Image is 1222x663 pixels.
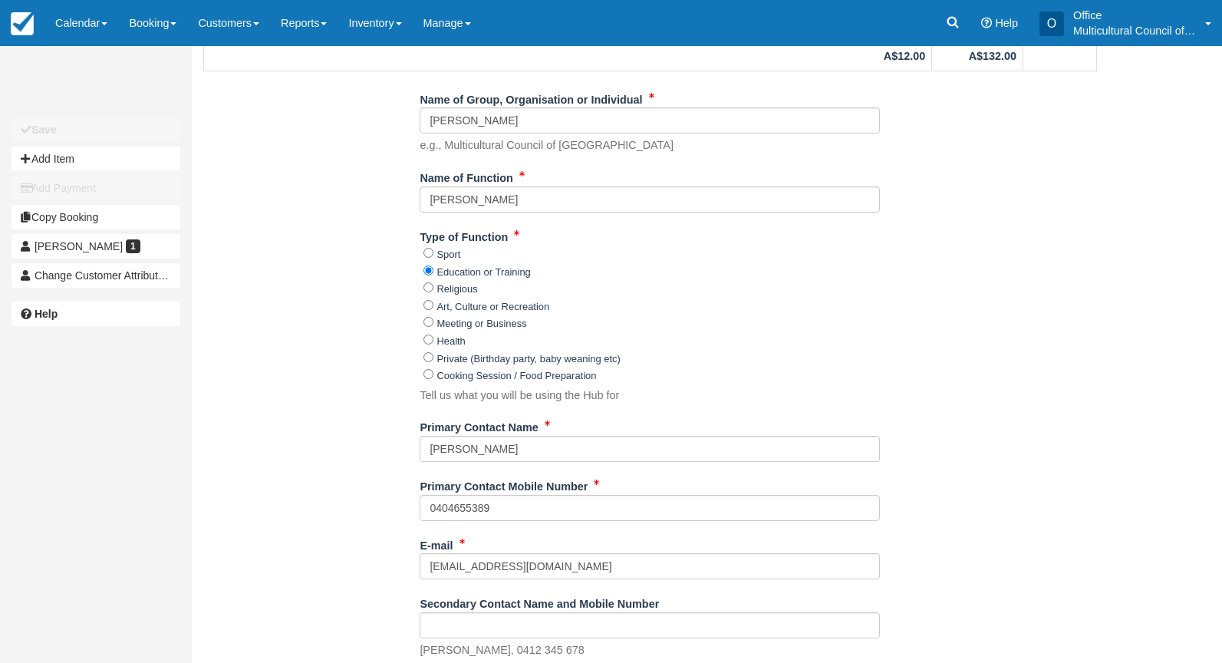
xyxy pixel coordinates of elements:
[884,50,925,62] strong: A$12.00
[420,388,619,404] p: Tell us what you will be using the Hub for
[436,249,460,260] label: Sport
[12,147,180,171] button: Add Item
[436,370,596,381] label: Cooking Session / Food Preparation
[420,533,453,554] label: E-mail
[420,642,584,658] p: [PERSON_NAME], 0412 345 678
[12,302,180,326] a: Help
[436,318,526,329] label: Meeting or Business
[11,12,34,35] img: checkfront-main-nav-mini-logo.png
[436,283,477,295] label: Religious
[420,224,508,246] label: Type of Function
[436,266,530,278] label: Education or Training
[420,165,513,186] label: Name of Function
[12,205,180,229] button: Copy Booking
[420,87,642,108] label: Name of Group, Organisation or Individual
[12,263,180,288] button: Change Customer Attribution
[981,18,992,28] i: Help
[436,335,465,347] label: Health
[12,234,180,259] a: [PERSON_NAME] 1
[35,269,173,282] span: Change Customer Attribution
[126,239,140,253] span: 1
[436,301,549,312] label: Art, Culture or Recreation
[420,473,588,495] label: Primary Contact Mobile Number
[1073,23,1196,38] p: Multicultural Council of [GEOGRAPHIC_DATA]
[12,176,180,200] button: Add Payment
[35,308,58,320] b: Help
[969,50,1016,62] strong: A$132.00
[420,591,659,612] label: Secondary Contact Name and Mobile Number
[995,17,1018,29] span: Help
[420,414,538,436] label: Primary Contact Name
[436,353,621,364] label: Private (Birthday party, baby weaning etc)
[420,137,674,153] p: e.g., Multicultural Council of [GEOGRAPHIC_DATA]
[1039,12,1064,36] div: O
[35,240,123,252] span: [PERSON_NAME]
[1073,8,1196,23] p: Office
[12,117,180,142] button: Save
[31,124,57,136] b: Save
